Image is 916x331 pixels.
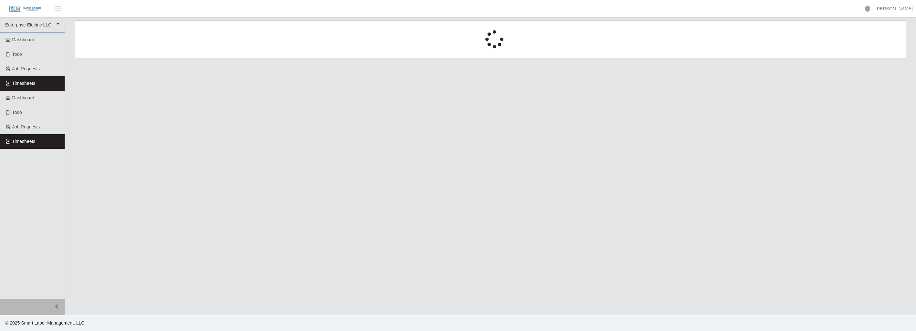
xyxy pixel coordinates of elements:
span: Todo [12,110,22,115]
img: SLM Logo [9,5,41,13]
span: © 2025 Smart Labor Management, LLC [5,320,84,326]
a: [PERSON_NAME] [876,5,913,12]
span: Job Requests [12,124,40,129]
span: Dashboard [12,95,35,100]
span: Timesheets [12,139,36,144]
span: Timesheets [12,81,36,86]
span: Todo [12,52,22,57]
span: Dashboard [12,37,35,42]
span: Job Requests [12,66,40,71]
